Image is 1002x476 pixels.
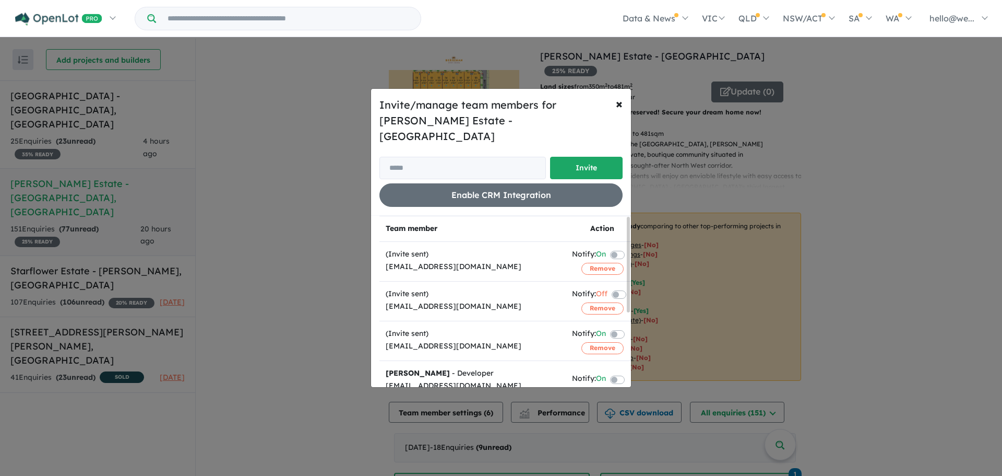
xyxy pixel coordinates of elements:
[929,13,974,24] span: hello@we...
[386,248,559,261] div: (Invite sent)
[379,97,623,144] h5: Invite/manage team members for [PERSON_NAME] Estate - [GEOGRAPHIC_DATA]
[386,368,450,378] strong: [PERSON_NAME]
[386,340,559,353] div: [EMAIL_ADDRESS][DOMAIN_NAME]
[379,183,623,207] button: Enable CRM Integration
[386,288,559,300] div: (Invite sent)
[550,157,623,179] button: Invite
[158,7,419,30] input: Try estate name, suburb, builder or developer
[566,216,639,242] th: Action
[572,288,607,302] div: Notify:
[572,248,606,262] div: Notify:
[572,328,606,342] div: Notify:
[581,263,624,274] button: Remove
[15,13,102,26] img: Openlot PRO Logo White
[386,300,559,313] div: [EMAIL_ADDRESS][DOMAIN_NAME]
[572,373,606,387] div: Notify:
[616,96,623,111] span: ×
[596,288,607,302] span: Off
[581,342,624,354] button: Remove
[596,248,606,262] span: On
[596,328,606,342] span: On
[386,328,559,340] div: (Invite sent)
[596,373,606,387] span: On
[386,367,559,380] div: - Developer
[379,216,566,242] th: Team member
[581,303,624,314] button: Remove
[386,380,559,392] div: [EMAIL_ADDRESS][DOMAIN_NAME]
[386,261,559,273] div: [EMAIL_ADDRESS][DOMAIN_NAME]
